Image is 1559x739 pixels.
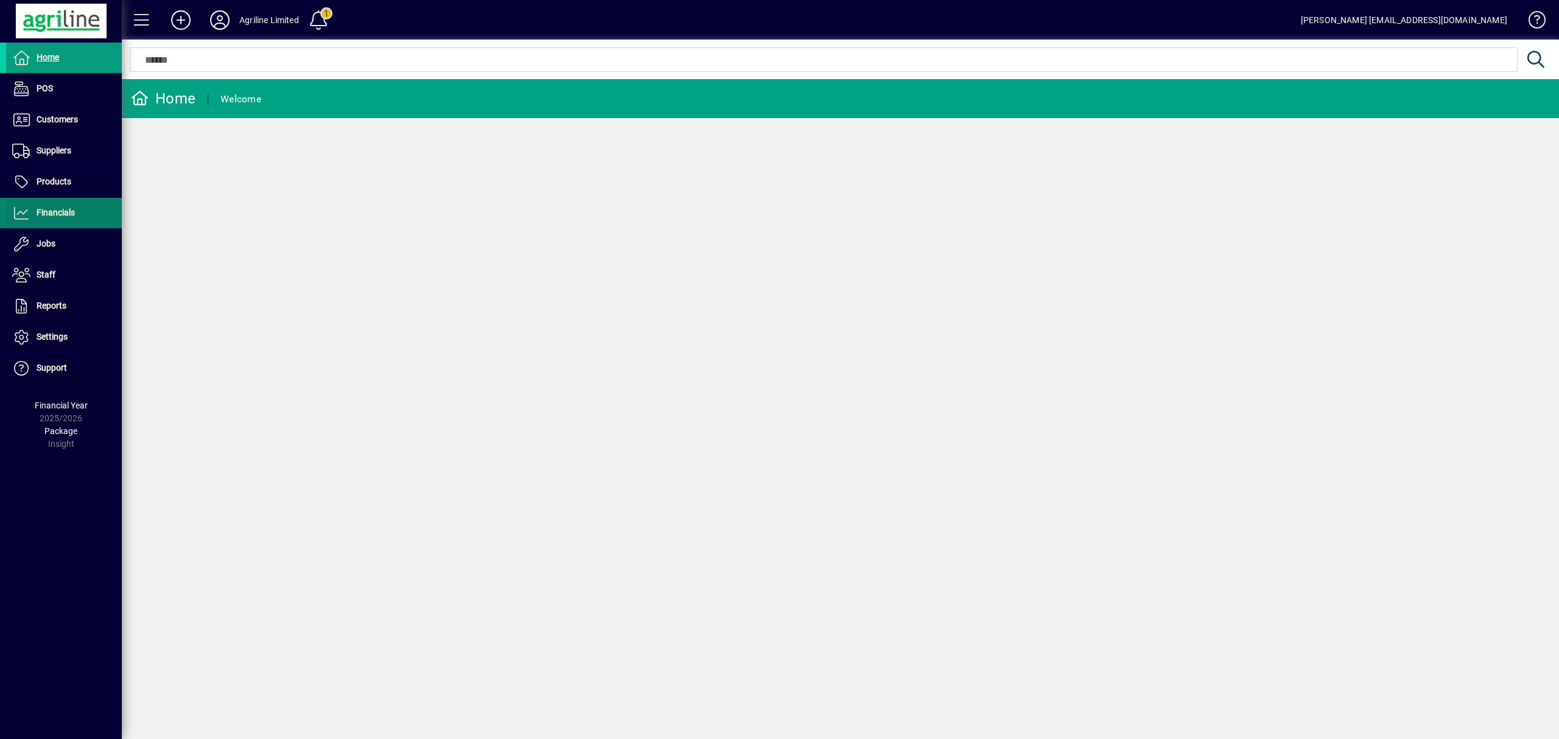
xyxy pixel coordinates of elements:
span: Package [44,426,77,436]
span: Jobs [37,239,55,248]
span: Staff [37,270,55,279]
a: POS [6,74,122,104]
a: Customers [6,105,122,135]
span: Settings [37,332,68,341]
a: Financials [6,198,122,228]
span: Support [37,363,67,373]
a: Settings [6,322,122,352]
a: Products [6,167,122,197]
a: Support [6,353,122,384]
span: Reports [37,301,66,310]
span: Suppliers [37,145,71,155]
span: POS [37,83,53,93]
button: Profile [200,9,239,31]
a: Staff [6,260,122,290]
a: Knowledge Base [1519,2,1544,42]
div: Agriline Limited [239,10,299,30]
span: Financials [37,208,75,217]
div: [PERSON_NAME] [EMAIL_ADDRESS][DOMAIN_NAME] [1301,10,1507,30]
button: Add [161,9,200,31]
a: Jobs [6,229,122,259]
a: Reports [6,291,122,321]
span: Customers [37,114,78,124]
div: Welcome [220,89,261,109]
span: Financial Year [35,401,88,410]
span: Products [37,177,71,186]
span: Home [37,52,59,62]
a: Suppliers [6,136,122,166]
div: Home [131,89,195,108]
